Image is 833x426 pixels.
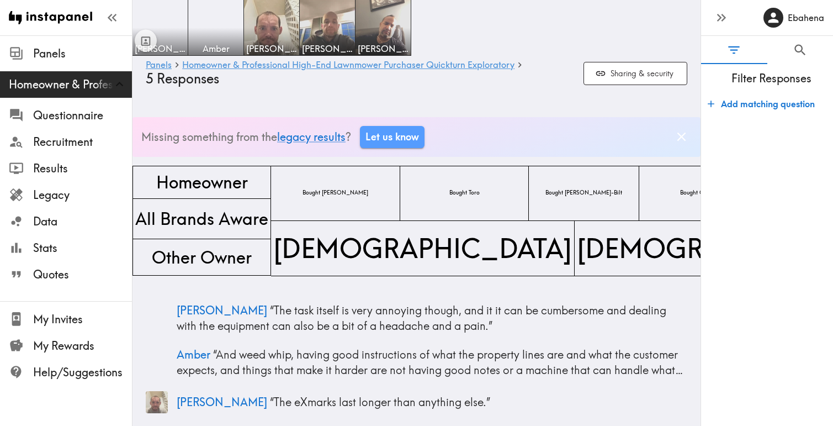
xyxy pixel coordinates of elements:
[135,43,185,55] span: [PERSON_NAME]
[141,129,351,145] p: Missing something from the ?
[9,77,132,92] span: Homeowner & Professional High-End Lawnmower Purchaser Quickturn Exploratory
[788,12,824,24] h6: Ebahena
[710,71,833,86] span: Filter Responses
[583,62,687,86] button: Sharing & security
[177,348,210,361] span: Amber
[33,161,132,176] span: Results
[33,108,132,123] span: Questionnaire
[447,187,482,199] span: Bought Toro
[358,43,408,55] span: [PERSON_NAME]
[33,46,132,61] span: Panels
[135,30,157,52] button: Toggle between responses and questions
[33,365,132,380] span: Help/Suggestions
[33,240,132,256] span: Stats
[177,303,267,317] span: [PERSON_NAME]
[703,93,819,115] button: Add matching question
[793,43,808,57] span: Search
[360,126,425,148] a: Let us know
[177,395,687,410] p: “ The eXmarks last longer than anything else. ”
[146,387,687,418] a: Panelist thumbnail[PERSON_NAME] “The eXmarks last longer than anything else.”
[300,187,370,199] span: Bought [PERSON_NAME]
[277,130,346,144] a: legacy results
[177,347,687,378] p: “ And weed whip, having good instructions of what the property lines are and what the customer ex...
[678,187,729,199] span: Bought Cub Cadet
[146,298,687,338] a: Panelist thumbnail[PERSON_NAME] “The task itself is very annoying though, and it it can be cumber...
[177,303,687,334] p: “ The task itself is very annoying though, and it it can be cumbersome and dealing with the equip...
[302,43,353,55] span: [PERSON_NAME]
[701,36,767,64] button: Filter Responses
[146,343,687,382] a: Panelist thumbnailAmber “And weed whip, having good instructions of what the property lines are a...
[33,338,132,354] span: My Rewards
[133,205,270,233] span: All Brands Aware
[33,312,132,327] span: My Invites
[33,214,132,229] span: Data
[146,391,168,413] img: Panelist thumbnail
[33,187,132,203] span: Legacy
[33,267,132,282] span: Quotes
[182,60,514,71] a: Homeowner & Professional High-End Lawnmower Purchaser Quickturn Exploratory
[671,127,692,147] button: Dismiss banner
[33,134,132,150] span: Recruitment
[154,169,250,197] span: Homeowner
[543,187,624,199] span: Bought [PERSON_NAME]-Bilt
[146,71,219,87] span: 5 Responses
[190,43,241,55] span: Amber
[271,228,574,269] span: [DEMOGRAPHIC_DATA]
[246,43,297,55] span: [PERSON_NAME]
[177,395,267,409] span: [PERSON_NAME]
[150,244,254,272] span: Other Owner
[146,60,172,71] a: Panels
